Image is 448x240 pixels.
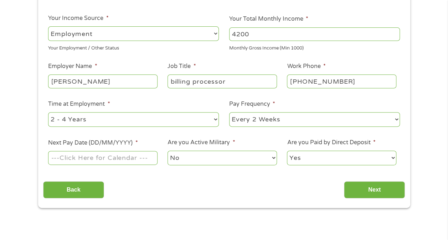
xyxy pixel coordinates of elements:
label: Work Phone [287,63,325,70]
label: Pay Frequency [229,100,275,108]
label: Next Pay Date (DD/MM/YYYY) [48,139,138,147]
label: Your Total Monthly Income [229,15,308,23]
input: Cashier [168,74,277,88]
div: Your Employment / Other Status [48,42,219,52]
input: Walmart [48,74,157,88]
input: 1800 [229,27,400,41]
label: Are you Paid by Direct Deposit [287,139,375,146]
input: Next [344,181,405,199]
label: Are you Active Military [168,139,235,146]
input: (231) 754-4010 [287,74,396,88]
input: ---Click Here for Calendar --- [48,151,157,165]
label: Time at Employment [48,100,110,108]
label: Job Title [168,63,196,70]
input: Back [43,181,104,199]
div: Monthly Gross Income (Min 1000) [229,42,400,52]
label: Employer Name [48,63,97,70]
label: Your Income Source [48,15,108,22]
